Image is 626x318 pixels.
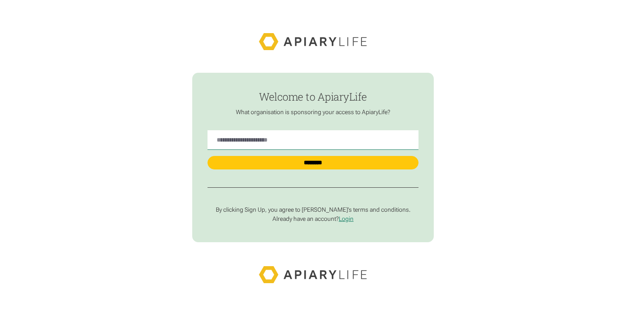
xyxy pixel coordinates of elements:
p: By clicking Sign Up, you agree to [PERSON_NAME]’s terms and conditions. [208,206,418,213]
p: Already have an account? [208,215,418,223]
form: find-employer [192,73,433,242]
p: What organisation is sponsoring your access to ApiaryLife? [208,108,418,116]
a: Login [339,215,354,222]
h1: Welcome to ApiaryLife [208,91,418,103]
